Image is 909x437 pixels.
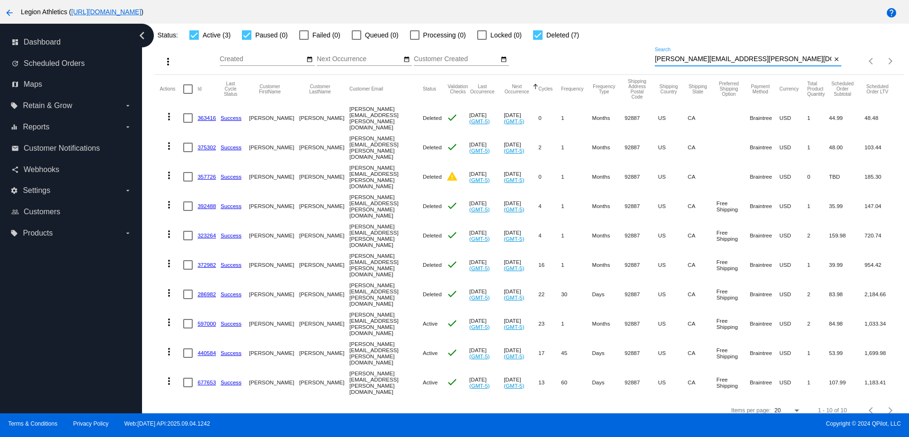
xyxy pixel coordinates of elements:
mat-cell: CA [688,191,717,221]
a: Web:[DATE] API:2025.09.04.1242 [125,420,210,427]
a: (GMT-5) [504,353,524,359]
mat-cell: CA [688,250,717,280]
mat-cell: [PERSON_NAME][EMAIL_ADDRESS][PERSON_NAME][DOMAIN_NAME] [349,133,423,162]
button: Next page [881,52,900,71]
mat-cell: 2 [538,133,561,162]
mat-icon: date_range [306,56,313,64]
mat-cell: 1 [807,133,829,162]
mat-header-cell: Actions [160,75,183,103]
mat-cell: [DATE] [469,221,504,250]
a: Terms & Conditions [8,420,57,427]
mat-icon: more_vert [163,140,175,152]
mat-cell: 1 [561,250,592,280]
a: 440584 [197,350,216,356]
mat-icon: help [886,7,897,18]
a: 392488 [197,203,216,209]
mat-cell: USD [779,103,807,133]
mat-cell: [PERSON_NAME][EMAIL_ADDRESS][PERSON_NAME][DOMAIN_NAME] [349,280,423,309]
mat-cell: 2 [807,309,829,338]
mat-cell: 92887 [624,191,658,221]
mat-cell: USD [779,250,807,280]
mat-icon: more_vert [162,56,174,67]
mat-cell: 2 [807,280,829,309]
button: Change sorting for PaymentMethod.Type [750,84,771,94]
mat-cell: Braintree [750,280,780,309]
i: people_outline [11,208,19,216]
input: Customer Created [414,55,499,63]
mat-cell: [PERSON_NAME][EMAIL_ADDRESS][PERSON_NAME][DOMAIN_NAME] [349,368,423,397]
a: update Scheduled Orders [11,56,132,71]
mat-cell: CA [688,309,717,338]
mat-cell: 92887 [624,221,658,250]
mat-cell: 92887 [624,368,658,397]
mat-cell: Free Shipping [716,280,749,309]
i: arrow_drop_down [124,102,132,109]
a: (GMT-5) [469,265,490,271]
mat-cell: 1 [561,309,592,338]
mat-cell: 92887 [624,250,658,280]
a: (GMT-5) [469,236,490,242]
i: map [11,81,19,88]
mat-cell: 1 [561,191,592,221]
mat-cell: 92887 [624,280,658,309]
a: people_outline Customers [11,204,132,219]
span: Maps [24,80,42,89]
mat-cell: Braintree [750,133,780,162]
mat-cell: USD [779,368,807,397]
mat-cell: [DATE] [504,103,538,133]
mat-cell: 45 [561,338,592,368]
span: Deleted (7) [546,29,579,41]
i: chevron_left [134,28,150,43]
input: Search [655,55,831,63]
a: (GMT-5) [469,147,490,154]
mat-cell: 17 [538,338,561,368]
mat-cell: Days [592,280,624,309]
mat-cell: USD [779,191,807,221]
span: Deleted [423,144,442,150]
mat-cell: [DATE] [469,309,504,338]
mat-cell: Months [592,162,624,191]
a: 677653 [197,379,216,385]
a: (GMT-5) [469,206,490,212]
a: email Customer Notifications [11,141,132,156]
mat-cell: CA [688,368,717,397]
input: Next Occurrence [317,55,402,63]
mat-cell: 48.00 [829,133,864,162]
mat-cell: [PERSON_NAME][EMAIL_ADDRESS][PERSON_NAME][DOMAIN_NAME] [349,309,423,338]
i: share [11,166,19,173]
mat-cell: [DATE] [504,280,538,309]
mat-icon: more_vert [163,258,175,269]
span: Active (3) [203,29,231,41]
button: Change sorting for NextOccurrenceUtc [504,84,530,94]
mat-cell: 48.48 [864,103,899,133]
button: Change sorting for Cycles [538,86,553,92]
mat-cell: [PERSON_NAME][EMAIL_ADDRESS][PERSON_NAME][DOMAIN_NAME] [349,338,423,368]
mat-cell: US [658,368,687,397]
mat-icon: more_vert [163,287,175,299]
mat-icon: date_range [403,56,410,64]
mat-cell: Months [592,221,624,250]
button: Change sorting for ShippingState [688,84,708,94]
mat-cell: [PERSON_NAME] [299,280,349,309]
mat-cell: 16 [538,250,561,280]
a: (GMT-5) [504,382,524,389]
mat-cell: [PERSON_NAME] [299,250,349,280]
a: Success [221,291,241,297]
mat-cell: [DATE] [504,191,538,221]
span: Retain & Grow [23,101,72,110]
button: Change sorting for LastOccurrenceUtc [469,84,495,94]
mat-icon: more_vert [163,199,175,210]
mat-cell: US [658,338,687,368]
i: dashboard [11,38,19,46]
span: Locked (0) [490,29,522,41]
button: Change sorting for CurrencyIso [779,86,799,92]
a: Success [221,379,241,385]
mat-icon: more_vert [163,111,175,122]
mat-cell: 1 [561,103,592,133]
span: Webhooks [24,165,59,174]
button: Change sorting for CustomerLastName [299,84,341,94]
a: (GMT-5) [504,265,524,271]
mat-cell: Braintree [750,368,780,397]
mat-cell: [PERSON_NAME] [249,221,299,250]
a: (GMT-5) [504,118,524,124]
